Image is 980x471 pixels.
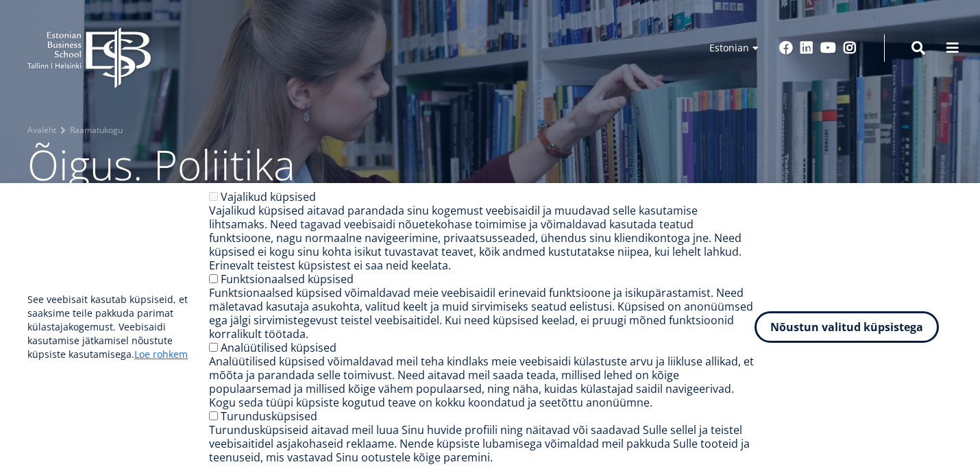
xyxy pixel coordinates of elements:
[209,204,755,272] div: Vajalikud küpsised aitavad parandada sinu kogemust veebisaidil ja muudavad selle kasutamise lihts...
[70,123,123,137] a: Raamatukogu
[134,348,188,361] a: Loe rohkem
[755,311,939,343] button: Nõustun valitud küpsistega
[27,123,56,137] a: Avaleht
[221,189,316,204] label: Vajalikud küpsised
[779,41,793,55] a: Facebook
[800,41,813,55] a: Linkedin
[820,41,836,55] a: Youtube
[221,340,336,355] label: Analüütilised küpsised
[27,293,209,361] p: See veebisait kasutab küpsiseid, et saaksime teile pakkuda parimat külastajakogemust. Veebisaidi ...
[221,409,317,424] label: Turundusküpsised
[209,354,755,409] div: Analüütilised küpsised võimaldavad meil teha kindlaks meie veebisaidi külastuste arvu ja liikluse...
[221,271,354,287] label: Funktsionaalsed küpsised
[843,41,857,55] a: Instagram
[209,286,755,341] div: Funktsionaalsed küpsised võimaldavad meie veebisaidil erinevaid funktsioone ja isikupärastamist. ...
[209,423,755,464] div: Turundusküpsiseid aitavad meil luua Sinu huvide profiili ning näitavad või saadavad Sulle sellel ...
[27,136,295,193] span: Õigus. Poliitika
